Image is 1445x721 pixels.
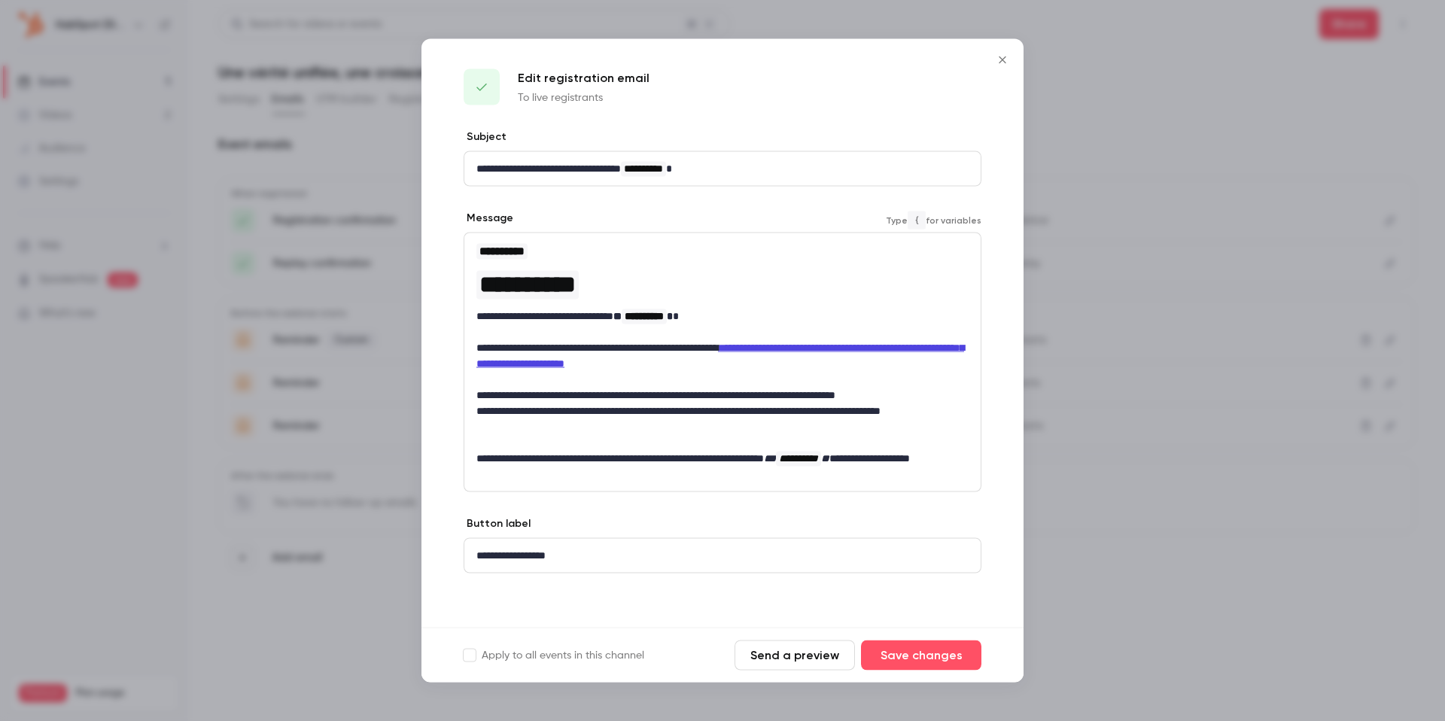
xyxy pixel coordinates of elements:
label: Apply to all events in this channel [464,648,644,663]
p: To live registrants [518,90,649,105]
label: Button label [464,516,531,531]
div: editor [464,539,981,573]
div: editor [464,233,981,491]
span: Type for variables [886,211,981,229]
code: { [908,211,926,229]
label: Subject [464,129,507,145]
button: Close [987,45,1018,75]
p: Edit registration email [518,69,649,87]
div: editor [464,152,981,186]
button: Save changes [861,640,981,671]
button: Send a preview [735,640,855,671]
label: Message [464,211,513,226]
